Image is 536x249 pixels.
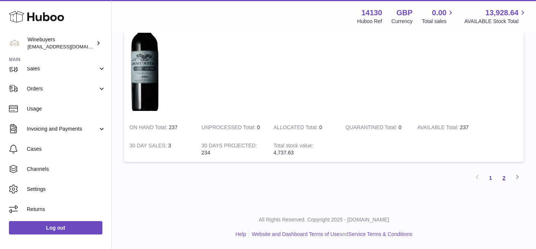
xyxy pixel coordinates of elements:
[252,231,339,237] a: Website and Dashboard Terms of Use
[357,18,382,25] div: Huboo Ref
[27,105,106,112] span: Usage
[274,150,294,156] span: 4,737.63
[432,8,447,18] span: 0.00
[124,137,196,162] td: 3
[361,8,382,18] strong: 14130
[9,38,20,49] img: ben@winebuyers.com
[417,124,460,132] strong: AVAILABLE Total
[399,124,402,130] span: 0
[464,18,527,25] span: AVAILABLE Stock Total
[201,124,257,132] strong: UNPROCESSED Total
[130,124,169,132] strong: ON HAND Total
[118,216,530,223] p: All Rights Reserved. Copyright 2025 - [DOMAIN_NAME]
[412,118,484,137] td: 237
[27,146,106,153] span: Cases
[27,206,106,213] span: Returns
[348,231,412,237] a: Service Terms & Conditions
[27,65,98,72] span: Sales
[196,137,268,162] td: 234
[124,118,196,137] td: 237
[497,171,511,185] a: 2
[27,186,106,193] span: Settings
[274,143,313,150] strong: Total stock value
[484,171,497,185] a: 1
[130,143,168,150] strong: 30 DAY SALES
[464,8,527,25] a: 13,928.64 AVAILABLE Stock Total
[27,125,98,133] span: Invoicing and Payments
[268,118,340,137] td: 0
[422,18,455,25] span: Total sales
[345,124,399,132] strong: QUARANTINED Total
[392,18,413,25] div: Currency
[9,221,102,234] a: Log out
[422,8,455,25] a: 0.00 Total sales
[485,8,519,18] span: 13,928.64
[130,7,159,111] img: product image
[27,166,106,173] span: Channels
[236,231,246,237] a: Help
[28,36,95,50] div: Winebuyers
[28,44,109,50] span: [EMAIL_ADDRESS][DOMAIN_NAME]
[201,143,257,150] strong: 30 DAYS PROJECTED
[196,118,268,137] td: 0
[249,231,412,238] li: and
[452,1,524,118] td: 0
[396,8,412,18] strong: GBP
[27,85,98,92] span: Orders
[274,124,319,132] strong: ALLOCATED Total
